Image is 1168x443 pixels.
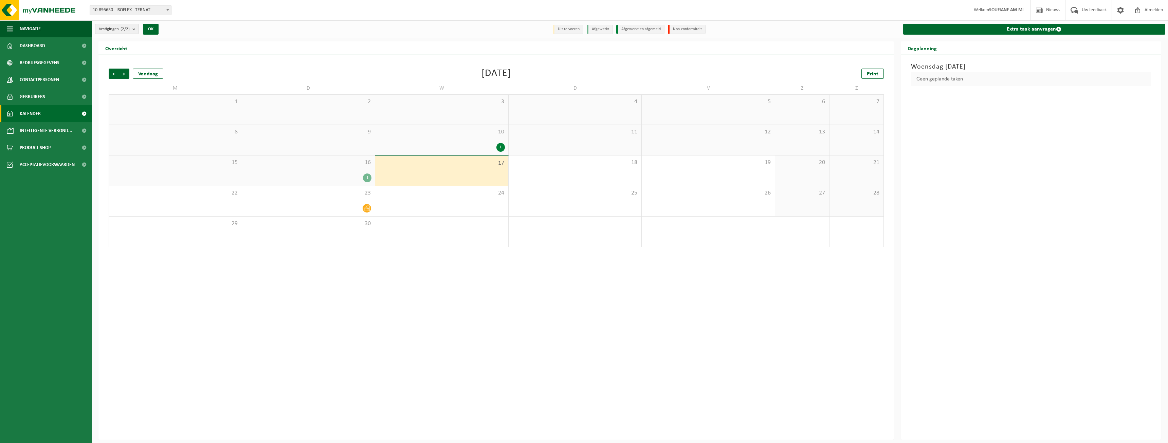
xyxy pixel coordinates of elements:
span: 27 [779,189,826,197]
button: OK [143,24,159,35]
li: Uit te voeren [553,25,583,34]
span: 16 [245,159,372,166]
span: 3 [379,98,505,106]
div: [DATE] [481,69,511,79]
span: 23 [245,189,372,197]
li: Non-conformiteit [668,25,706,34]
span: Intelligente verbond... [20,122,72,139]
span: 26 [645,189,771,197]
div: Vandaag [133,69,163,79]
span: Dashboard [20,37,45,54]
span: Acceptatievoorwaarden [20,156,75,173]
span: 24 [379,189,505,197]
span: 9 [245,128,372,136]
span: 10-895630 - ISOFLEX - TERNAT [90,5,171,15]
span: 11 [512,128,638,136]
td: W [375,82,509,94]
a: Extra taak aanvragen [903,24,1166,35]
span: Bedrijfsgegevens [20,54,59,71]
span: 4 [512,98,638,106]
li: Afgewerkt en afgemeld [616,25,664,34]
span: 19 [645,159,771,166]
h2: Dagplanning [901,41,944,55]
span: 18 [512,159,638,166]
td: M [109,82,242,94]
div: Geen geplande taken [911,72,1151,86]
td: Z [775,82,829,94]
span: 15 [112,159,238,166]
span: Contactpersonen [20,71,59,88]
span: 25 [512,189,638,197]
span: 13 [779,128,826,136]
span: 7 [833,98,880,106]
span: Vorige [109,69,119,79]
span: 17 [379,160,505,167]
td: Z [829,82,884,94]
div: 1 [496,143,505,152]
span: Gebruikers [20,88,45,105]
span: 1 [112,98,238,106]
span: 8 [112,128,238,136]
span: 22 [112,189,238,197]
span: 29 [112,220,238,227]
span: 2 [245,98,372,106]
h2: Overzicht [98,41,134,55]
button: Vestigingen(2/2) [95,24,139,34]
td: D [509,82,642,94]
span: 28 [833,189,880,197]
span: Vestigingen [99,24,130,34]
span: Volgende [119,69,129,79]
count: (2/2) [121,27,130,31]
span: Kalender [20,105,41,122]
span: 5 [645,98,771,106]
span: 6 [779,98,826,106]
h3: Woensdag [DATE] [911,62,1151,72]
span: 30 [245,220,372,227]
span: 10-895630 - ISOFLEX - TERNAT [90,5,171,15]
span: Product Shop [20,139,51,156]
strong: SOUFIANE AM-MI [989,7,1024,13]
span: 12 [645,128,771,136]
span: 14 [833,128,880,136]
a: Print [861,69,884,79]
span: 20 [779,159,826,166]
li: Afgewerkt [587,25,613,34]
span: Navigatie [20,20,41,37]
span: 21 [833,159,880,166]
div: 1 [363,173,371,182]
td: V [642,82,775,94]
td: D [242,82,376,94]
span: Print [867,71,878,77]
span: 10 [379,128,505,136]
